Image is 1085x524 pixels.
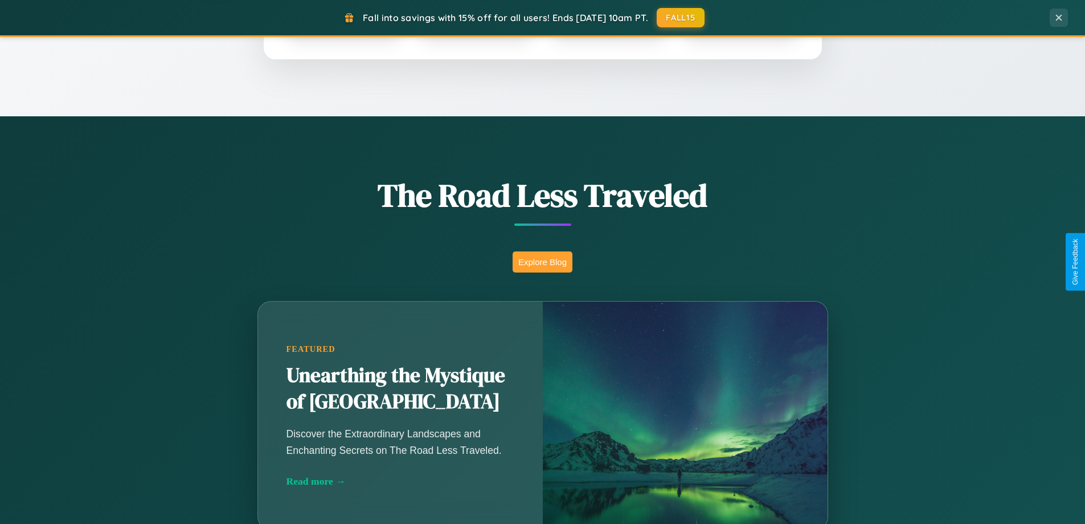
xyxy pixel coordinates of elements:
p: Discover the Extraordinary Landscapes and Enchanting Secrets on The Road Less Traveled. [286,426,514,458]
h2: Unearthing the Mystique of [GEOGRAPHIC_DATA] [286,363,514,415]
div: Featured [286,344,514,354]
div: Give Feedback [1071,239,1079,285]
span: Fall into savings with 15% off for all users! Ends [DATE] 10am PT. [363,12,648,23]
div: Read more → [286,476,514,488]
button: FALL15 [657,8,705,27]
h1: The Road Less Traveled [201,173,885,217]
button: Explore Blog [513,251,572,273]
